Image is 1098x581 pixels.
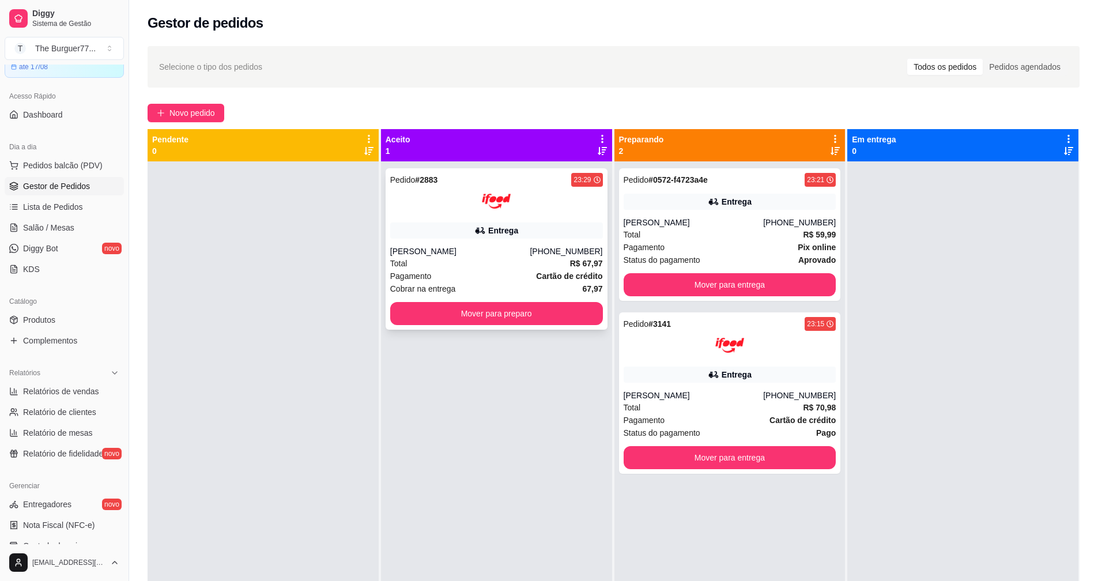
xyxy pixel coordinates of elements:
[159,61,262,73] span: Selecione o tipo dos pedidos
[715,331,744,360] img: ifood
[390,270,432,282] span: Pagamento
[23,386,99,397] span: Relatórios de vendas
[23,406,96,418] span: Relatório de clientes
[5,495,124,514] a: Entregadoresnovo
[624,319,649,329] span: Pedido
[624,414,665,427] span: Pagamento
[5,311,124,329] a: Produtos
[5,260,124,278] a: KDS
[23,160,103,171] span: Pedidos balcão (PDV)
[852,145,896,157] p: 0
[9,368,40,378] span: Relatórios
[386,134,410,145] p: Aceito
[482,187,511,216] img: ifood
[32,558,105,567] span: [EMAIL_ADDRESS][DOMAIN_NAME]
[148,104,224,122] button: Novo pedido
[648,175,708,184] strong: # 0572-f4723a4e
[23,427,93,439] span: Relatório de mesas
[23,314,55,326] span: Produtos
[5,87,124,105] div: Acesso Rápido
[5,331,124,350] a: Complementos
[852,134,896,145] p: Em entrega
[5,239,124,258] a: Diggy Botnovo
[23,519,95,531] span: Nota Fiscal (NFC-e)
[157,109,165,117] span: plus
[23,499,71,510] span: Entregadores
[722,196,752,207] div: Entrega
[390,257,407,270] span: Total
[390,175,416,184] span: Pedido
[624,273,836,296] button: Mover para entrega
[5,292,124,311] div: Catálogo
[148,14,263,32] h2: Gestor de pedidos
[5,37,124,60] button: Select a team
[763,217,836,228] div: [PHONE_NUMBER]
[35,43,96,54] div: The Burguer77 ...
[5,403,124,421] a: Relatório de clientes
[582,284,602,293] strong: 67,97
[5,444,124,463] a: Relatório de fidelidadenovo
[5,198,124,216] a: Lista de Pedidos
[624,217,764,228] div: [PERSON_NAME]
[624,446,836,469] button: Mover para entrega
[5,516,124,534] a: Nota Fiscal (NFC-e)
[14,43,26,54] span: T
[23,448,103,459] span: Relatório de fidelidade
[807,319,824,329] div: 23:15
[23,263,40,275] span: KDS
[169,107,215,119] span: Novo pedido
[5,218,124,237] a: Salão / Mesas
[32,9,119,19] span: Diggy
[573,175,591,184] div: 23:29
[722,369,752,380] div: Entrega
[386,145,410,157] p: 1
[798,255,836,265] strong: aprovado
[488,225,518,236] div: Entrega
[152,134,188,145] p: Pendente
[769,416,836,425] strong: Cartão de crédito
[619,134,664,145] p: Preparando
[763,390,836,401] div: [PHONE_NUMBER]
[624,254,700,266] span: Status do pagamento
[5,177,124,195] a: Gestor de Pedidos
[619,145,664,157] p: 2
[390,282,456,295] span: Cobrar na entrega
[5,156,124,175] button: Pedidos balcão (PDV)
[5,105,124,124] a: Dashboard
[624,228,641,241] span: Total
[570,259,603,268] strong: R$ 67,97
[5,382,124,401] a: Relatórios de vendas
[23,222,74,233] span: Salão / Mesas
[23,180,90,192] span: Gestor de Pedidos
[5,537,124,555] a: Controle de caixa
[816,428,836,437] strong: Pago
[5,477,124,495] div: Gerenciar
[798,243,836,252] strong: Pix online
[23,201,83,213] span: Lista de Pedidos
[803,403,836,412] strong: R$ 70,98
[983,59,1067,75] div: Pedidos agendados
[19,62,48,71] article: até 17/08
[5,138,124,156] div: Dia a dia
[390,302,603,325] button: Mover para preparo
[803,230,836,239] strong: R$ 59,99
[624,401,641,414] span: Total
[152,145,188,157] p: 0
[23,335,77,346] span: Complementos
[5,424,124,442] a: Relatório de mesas
[907,59,983,75] div: Todos os pedidos
[807,175,824,184] div: 23:21
[23,243,58,254] span: Diggy Bot
[23,109,63,120] span: Dashboard
[23,540,86,552] span: Controle de caixa
[415,175,437,184] strong: # 2883
[648,319,671,329] strong: # 3141
[5,549,124,576] button: [EMAIL_ADDRESS][DOMAIN_NAME]
[390,246,530,257] div: [PERSON_NAME]
[624,390,764,401] div: [PERSON_NAME]
[624,427,700,439] span: Status do pagamento
[624,175,649,184] span: Pedido
[624,241,665,254] span: Pagamento
[536,271,602,281] strong: Cartão de crédito
[530,246,602,257] div: [PHONE_NUMBER]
